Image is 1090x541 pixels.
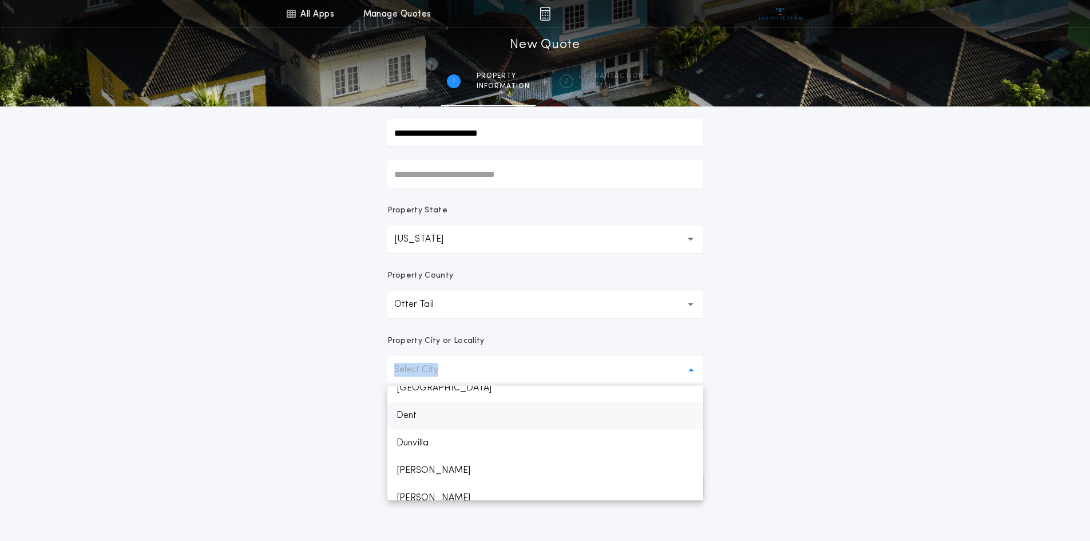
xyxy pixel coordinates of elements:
span: information [477,82,530,91]
p: [PERSON_NAME] [387,457,703,484]
p: [PERSON_NAME] [387,484,703,512]
ul: Select City [387,386,703,500]
span: Property [477,72,530,81]
button: Otter Tail [387,291,703,318]
p: [GEOGRAPHIC_DATA] [387,374,703,402]
p: Otter Tail [394,298,452,311]
img: vs-icon [759,8,802,19]
button: Select City [387,356,703,384]
p: Property State [387,205,447,216]
p: Select City [394,363,457,377]
span: details [589,82,644,91]
p: [US_STATE] [394,232,462,246]
p: Dent [387,402,703,429]
p: Dunvilla [387,429,703,457]
button: [US_STATE] [387,226,703,253]
img: img [540,7,550,21]
span: Transaction [589,72,644,81]
h1: New Quote [510,36,580,54]
h2: 2 [564,77,568,86]
h2: 1 [453,77,455,86]
p: Property City or Locality [387,335,485,347]
p: Property County [387,270,454,282]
